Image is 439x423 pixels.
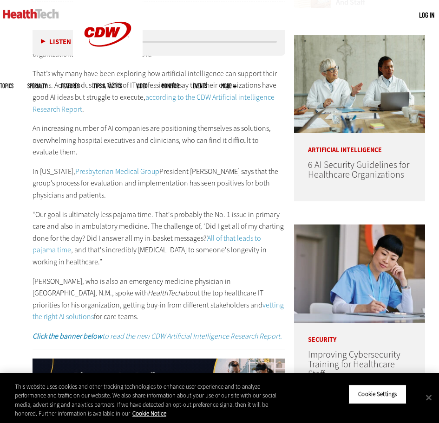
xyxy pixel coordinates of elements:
[61,83,79,89] a: Features
[294,133,425,154] p: Artificial Intelligence
[308,159,409,181] a: 6 AI Security Guidelines for Healthcare Organizations
[419,11,434,19] a: Log in
[33,359,285,402] img: x-airesearch-animated-2025-click-desktop
[419,387,439,408] button: Close
[3,9,59,19] img: Home
[33,331,282,341] a: Click the banner belowto read the new CDW Artificial Intelligence Research Report.
[419,10,434,20] div: User menu
[33,331,102,341] strong: Click the banner below
[148,288,182,298] em: HealthTech
[33,122,285,158] p: An increasing number of AI companies are positioning themselves as solutions, overwhelming hospit...
[294,35,425,133] img: Doctors meeting in the office
[193,83,207,89] a: Events
[132,410,166,417] a: More information about your privacy
[15,382,287,418] div: This website uses cookies and other tracking technologies to enhance user experience and to analy...
[221,83,236,89] span: More
[136,83,148,89] a: Video
[294,224,425,323] img: nurse studying on computer
[308,348,400,380] a: Improving Cybersecurity Training for Healthcare Staff
[33,166,285,201] p: In [US_STATE], President [PERSON_NAME] says that the group’s process for evaluation and implement...
[294,323,425,343] p: Security
[33,92,275,114] a: according to the CDW Artificial intelligence Research Report
[93,83,122,89] a: Tips & Tactics
[33,209,285,268] p: “Our goal is ultimately less pajama time. That's probably the No. 1 issue in primary care and als...
[27,83,47,89] span: Specialty
[348,385,406,404] button: Cookie Settings
[75,167,159,176] a: Presbyterian Medical Group
[73,61,143,71] a: CDW
[33,276,285,323] p: [PERSON_NAME], who is also an emergency medicine physician in [GEOGRAPHIC_DATA], N.M., spoke with...
[162,83,179,89] a: MonITor
[33,331,282,341] em: to read the new CDW Artificial Intelligence Research Report.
